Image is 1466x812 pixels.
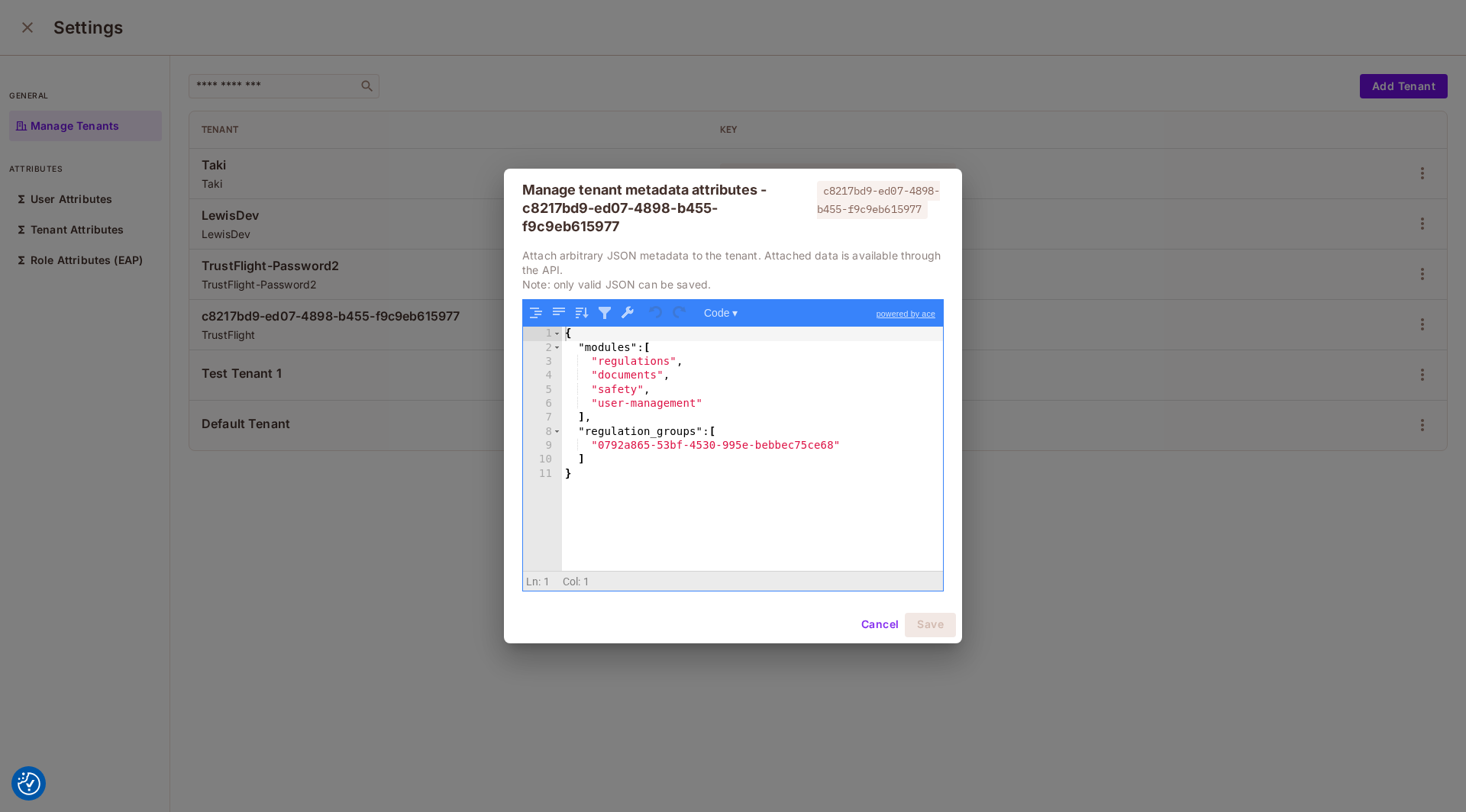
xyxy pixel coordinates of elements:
[817,181,940,219] span: c8217bd9-ed07-4898-b455-f9c9eb615977
[522,248,944,292] p: Attach arbitrary JSON metadata to the tenant. Attached data is available through the API. Note: o...
[523,369,562,382] div: 4
[583,575,589,588] span: 1
[572,303,592,323] button: Sort contents
[544,575,550,588] span: 1
[563,575,581,588] span: Col:
[523,411,562,424] div: 7
[905,613,956,637] button: Save
[523,327,562,340] div: 1
[522,181,814,236] div: Manage tenant metadata attributes - c8217bd9-ed07-4898-b455-f9c9eb615977
[699,303,743,323] button: Code ▾
[670,303,689,323] button: Redo (Ctrl+Shift+Z)
[647,303,667,323] button: Undo last action (Ctrl+Z)
[855,613,905,637] button: Cancel
[523,425,562,439] div: 8
[18,772,40,795] button: Consent Preferences
[18,772,40,795] img: Revisit consent button
[595,303,615,323] button: Filter, sort, or transform contents
[523,397,562,411] div: 6
[523,341,562,355] div: 2
[549,303,569,323] button: Compact JSON data, remove all whitespaces (Ctrl+Shift+I)
[523,383,562,397] div: 5
[869,300,943,327] a: powered by ace
[526,303,546,323] button: Format JSON data, with proper indentation and line feeds (Ctrl+I)
[523,453,562,466] div: 10
[523,467,562,481] div: 11
[523,439,562,453] div: 9
[526,575,541,588] span: Ln:
[618,303,638,323] button: Repair JSON: fix quotes and escape characters, remove comments and JSONP notation, turn JavaScrip...
[523,355,562,369] div: 3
